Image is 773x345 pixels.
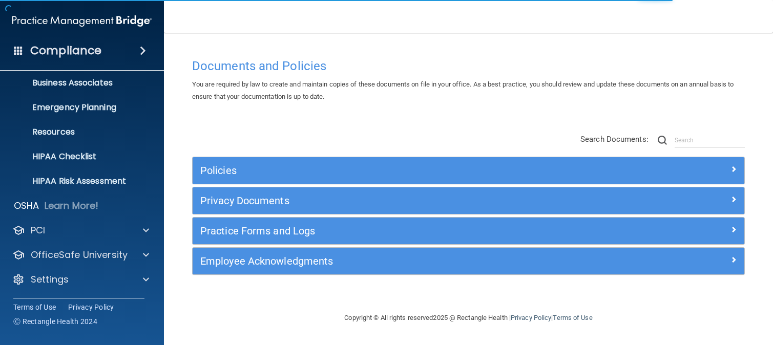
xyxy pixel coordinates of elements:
a: OfficeSafe University [12,249,149,261]
a: Policies [200,162,737,179]
p: HIPAA Risk Assessment [7,176,147,186]
span: Ⓒ Rectangle Health 2024 [13,316,97,327]
img: PMB logo [12,11,152,31]
a: Employee Acknowledgments [200,253,737,269]
h5: Privacy Documents [200,195,599,206]
a: PCI [12,224,149,236]
a: Privacy Documents [200,192,737,209]
h4: Documents and Policies [192,59,745,73]
h5: Policies [200,165,599,176]
img: ic-search.3b580494.png [658,136,667,145]
p: Emergency Planning [7,102,147,113]
p: Business Associates [7,78,147,88]
a: Terms of Use [13,302,56,312]
h5: Practice Forms and Logs [200,225,599,236]
span: You are required by law to create and maintain copies of these documents on file in your office. ... [192,80,734,100]
a: Privacy Policy [511,314,551,321]
a: Terms of Use [553,314,592,321]
div: Copyright © All rights reserved 2025 @ Rectangle Health | | [282,301,656,334]
p: OfficeSafe University [31,249,128,261]
a: Practice Forms and Logs [200,223,737,239]
p: Resources [7,127,147,137]
p: HIPAA Checklist [7,152,147,162]
p: Settings [31,273,69,286]
a: Settings [12,273,149,286]
span: Search Documents: [580,135,649,144]
h5: Employee Acknowledgments [200,255,599,267]
p: PCI [31,224,45,236]
a: Privacy Policy [68,302,114,312]
input: Search [675,133,745,148]
p: Learn More! [45,200,99,212]
h4: Compliance [30,44,101,58]
p: OSHA [14,200,39,212]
